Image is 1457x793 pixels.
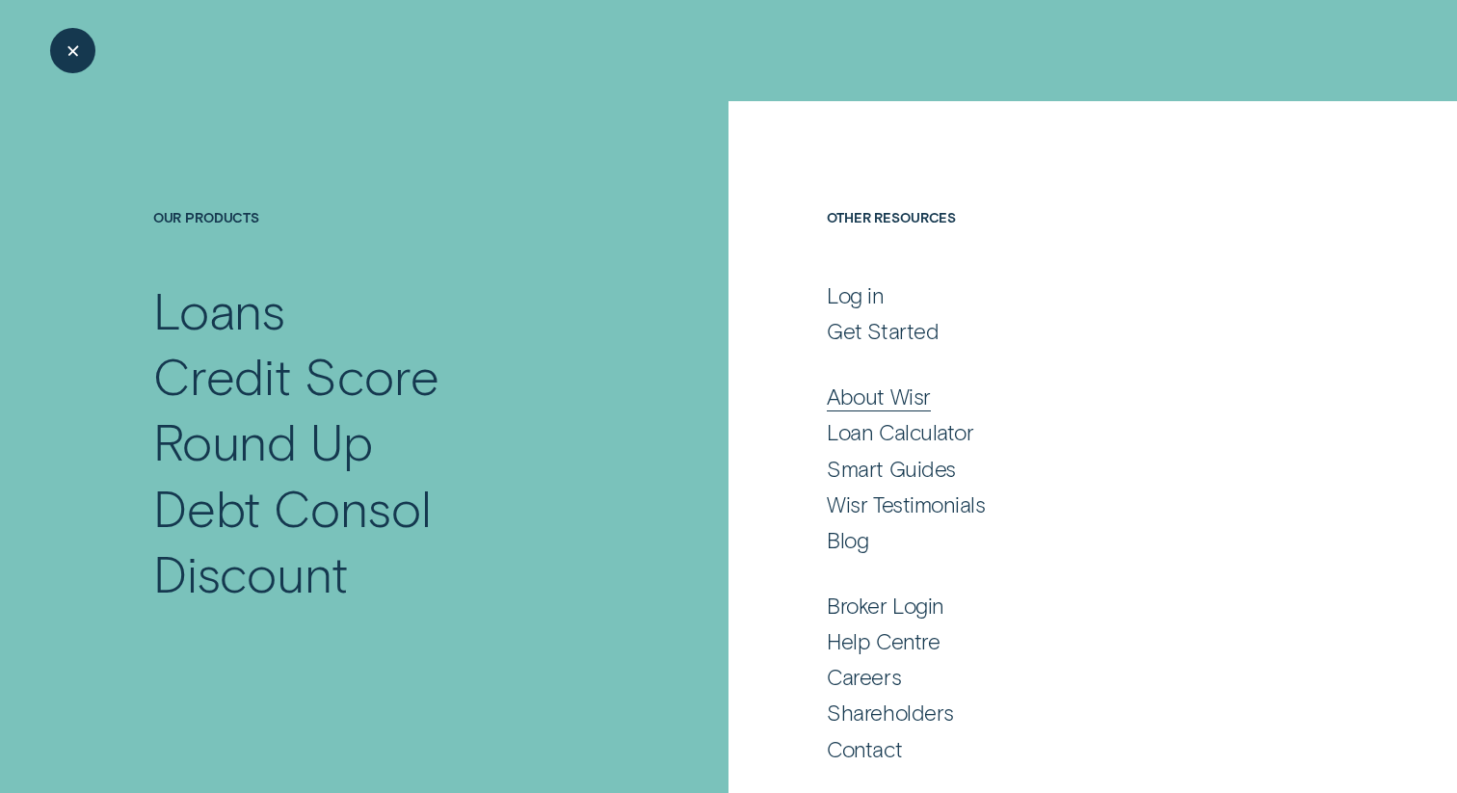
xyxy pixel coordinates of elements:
div: Get Started [827,317,939,344]
a: Get Started [827,317,1303,344]
div: Careers [827,663,901,690]
div: Contact [827,735,902,762]
a: Debt Consol Discount [153,475,623,607]
a: Shareholders [827,699,1303,726]
div: Log in [827,281,884,308]
div: Wisr Testimonials [827,490,985,517]
a: Help Centre [827,627,1303,654]
a: Careers [827,663,1303,690]
a: Loans [153,278,623,343]
a: Wisr Testimonials [827,490,1303,517]
a: Contact [827,735,1303,762]
button: Close Menu [50,28,95,73]
div: Smart Guides [827,455,956,482]
div: Loan Calculator [827,418,973,445]
h4: Our Products [153,209,623,278]
a: Broker Login [827,592,1303,619]
div: Blog [827,526,868,553]
h4: Other Resources [827,209,1303,278]
a: Round Up [153,409,623,474]
a: About Wisr [827,383,1303,410]
div: Loans [153,278,286,343]
div: Credit Score [153,343,439,409]
a: Loan Calculator [827,418,1303,445]
div: Round Up [153,409,373,474]
div: About Wisr [827,383,930,410]
div: Broker Login [827,592,944,619]
div: Help Centre [827,627,940,654]
a: Smart Guides [827,455,1303,482]
a: Credit Score [153,343,623,409]
a: Blog [827,526,1303,553]
div: Shareholders [827,699,954,726]
a: Log in [827,281,1303,308]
